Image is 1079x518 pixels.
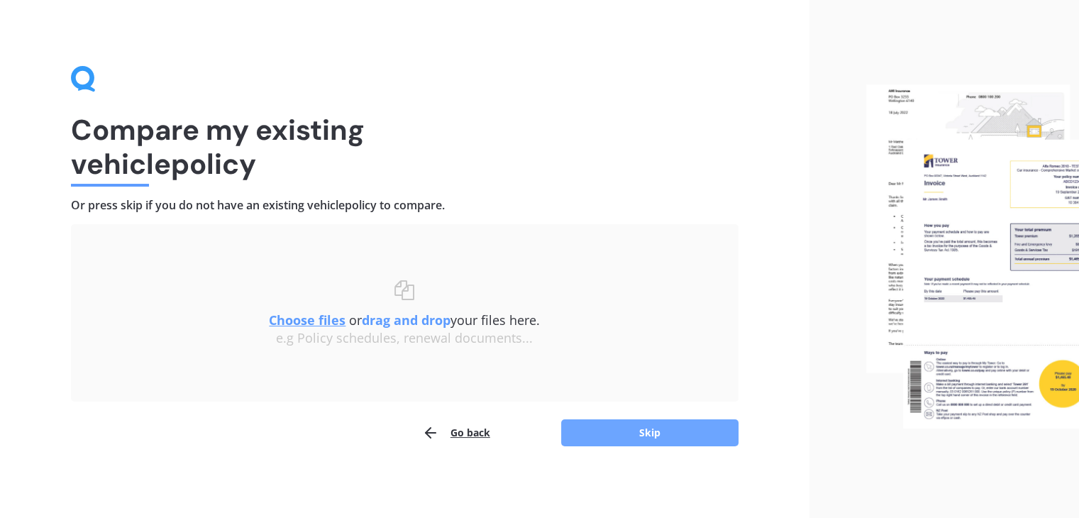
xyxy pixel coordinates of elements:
u: Choose files [269,312,345,329]
span: or your files here. [269,312,540,329]
button: Go back [422,419,490,447]
div: e.g Policy schedules, renewal documents... [99,331,710,346]
b: drag and drop [362,312,450,329]
h4: Or press skip if you do not have an existing vehicle policy to compare. [71,198,738,213]
img: files.webp [866,84,1079,429]
h1: Compare my existing vehicle policy [71,113,738,181]
button: Skip [561,419,738,446]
